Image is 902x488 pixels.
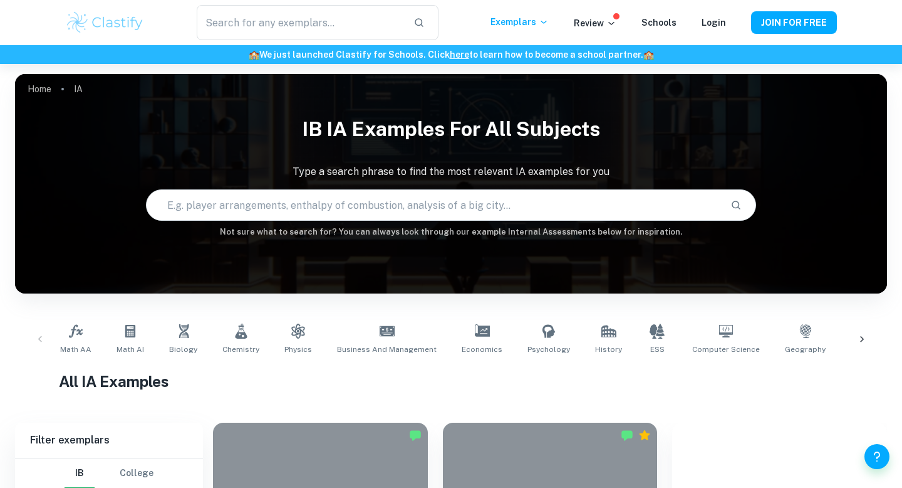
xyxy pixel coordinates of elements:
[702,18,726,28] a: Login
[284,344,312,355] span: Physics
[409,429,422,442] img: Marked
[222,344,259,355] span: Chemistry
[725,194,747,216] button: Search
[650,344,665,355] span: ESS
[249,50,259,60] span: 🏫
[864,444,889,469] button: Help and Feedback
[595,344,622,355] span: History
[638,429,651,442] div: Premium
[65,10,145,35] img: Clastify logo
[3,48,899,61] h6: We just launched Clastify for Schools. Click to learn how to become a school partner.
[641,18,676,28] a: Schools
[692,344,760,355] span: Computer Science
[169,344,197,355] span: Biology
[15,423,203,458] h6: Filter exemplars
[15,109,887,149] h1: IB IA examples for all subjects
[751,11,837,34] button: JOIN FOR FREE
[74,82,83,96] p: IA
[59,370,844,393] h1: All IA Examples
[337,344,437,355] span: Business and Management
[60,344,91,355] span: Math AA
[450,50,469,60] a: here
[621,429,633,442] img: Marked
[527,344,570,355] span: Psychology
[462,344,502,355] span: Economics
[147,188,720,223] input: E.g. player arrangements, enthalpy of combustion, analysis of a big city...
[490,15,549,29] p: Exemplars
[15,164,887,179] p: Type a search phrase to find the most relevant IA examples for you
[28,80,51,98] a: Home
[15,226,887,238] h6: Not sure what to search for? You can always look through our example Internal Assessments below f...
[785,344,826,355] span: Geography
[117,344,144,355] span: Math AI
[574,16,616,30] p: Review
[197,5,403,40] input: Search for any exemplars...
[643,50,654,60] span: 🏫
